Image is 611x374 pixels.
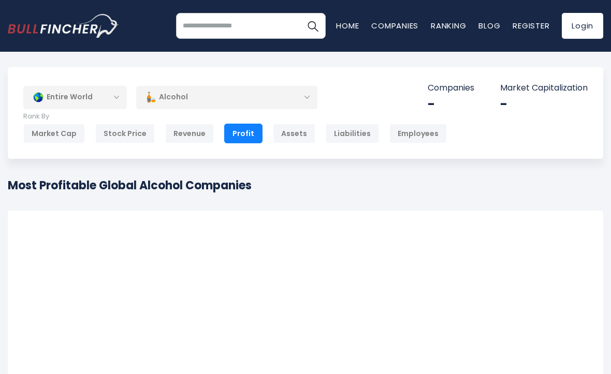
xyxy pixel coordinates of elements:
p: Companies [428,83,474,94]
a: Blog [478,20,500,31]
a: Login [562,13,603,39]
a: Ranking [431,20,466,31]
div: Revenue [165,124,214,143]
img: bullfincher logo [8,14,119,38]
h1: Most Profitable Global Alcohol Companies [8,177,252,194]
div: Assets [273,124,315,143]
a: Go to homepage [8,14,119,38]
div: Entire World [23,85,127,109]
a: Home [336,20,359,31]
div: - [428,96,474,112]
div: Stock Price [95,124,155,143]
p: Market Capitalization [500,83,588,94]
div: Profit [224,124,263,143]
div: Market Cap [23,124,85,143]
a: Register [513,20,549,31]
p: Rank By [23,112,447,121]
div: - [500,96,588,112]
a: Companies [371,20,418,31]
button: Search [300,13,326,39]
div: Liabilities [326,124,379,143]
div: Alcohol [136,85,317,109]
div: Employees [389,124,447,143]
